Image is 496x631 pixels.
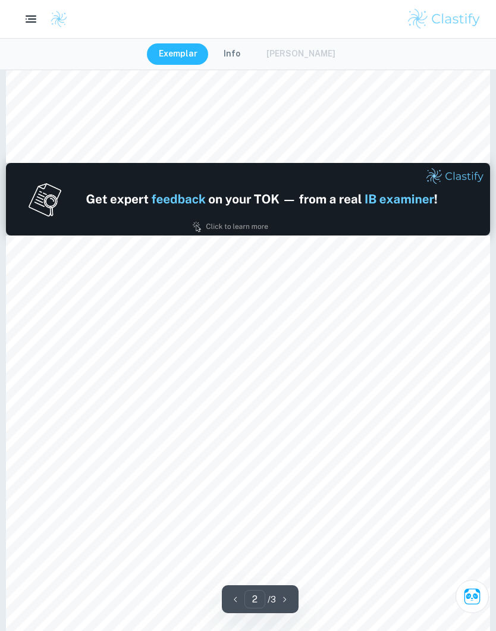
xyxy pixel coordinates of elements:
p: / 3 [268,593,276,606]
img: Clastify logo [406,7,482,31]
button: Info [212,43,252,65]
img: Clastify logo [50,10,68,28]
img: Ad [6,163,490,236]
button: Exemplar [147,43,209,65]
button: Ask Clai [456,580,489,613]
a: Clastify logo [43,10,68,28]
